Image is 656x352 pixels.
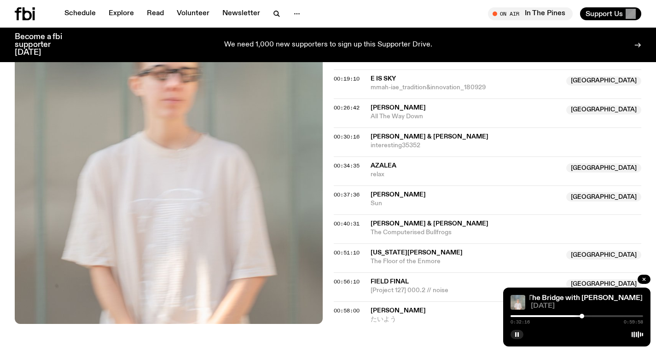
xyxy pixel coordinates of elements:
button: Support Us [580,7,641,20]
button: 00:37:36 [334,192,360,197]
a: The Bridge with [PERSON_NAME] [528,294,643,302]
span: [PERSON_NAME] & [PERSON_NAME] [371,133,488,140]
a: Read [141,7,169,20]
span: 00:56:10 [334,278,360,285]
span: mmah-iae_tradition&innovation_180929 [371,83,561,92]
button: 00:30:16 [334,134,360,139]
span: All The Way Down [371,112,561,121]
span: azalea [371,162,396,169]
span: [GEOGRAPHIC_DATA] [566,105,641,115]
span: The Floor of the Enmore [371,257,561,266]
span: Support Us [586,10,623,18]
span: Sun [371,199,561,208]
span: [PERSON_NAME] & [PERSON_NAME] [371,220,488,227]
span: [GEOGRAPHIC_DATA] [566,76,641,86]
span: [PERSON_NAME] [371,191,426,198]
a: Newsletter [217,7,266,20]
button: 00:40:31 [334,221,360,226]
span: [GEOGRAPHIC_DATA] [566,279,641,289]
span: 00:37:36 [334,191,360,198]
a: Explore [103,7,139,20]
span: たいよう [371,315,561,324]
button: 00:19:10 [334,76,360,81]
button: 00:56:10 [334,279,360,284]
span: [PERSON_NAME] [371,104,426,111]
span: interesting35352 [371,141,642,150]
span: [Project 127] 000.2 // noise [371,286,561,295]
span: [PERSON_NAME] [371,307,426,314]
span: [GEOGRAPHIC_DATA] [566,192,641,202]
span: 00:19:10 [334,75,360,82]
button: 00:51:10 [334,250,360,255]
span: 0:59:58 [624,320,643,324]
button: 00:58:00 [334,308,360,313]
a: Schedule [59,7,101,20]
button: On AirIn The Pines [488,7,573,20]
button: 00:26:42 [334,105,360,110]
h3: Become a fbi supporter [DATE] [15,33,74,57]
a: Volunteer [171,7,215,20]
span: 00:34:35 [334,162,360,169]
span: 00:30:16 [334,133,360,140]
span: relax [371,170,561,179]
span: 00:58:00 [334,307,360,314]
span: [US_STATE][PERSON_NAME] [371,249,463,256]
span: [DATE] [531,303,643,310]
span: [GEOGRAPHIC_DATA] [566,250,641,260]
span: 00:40:31 [334,220,360,227]
span: The Computerised Bullfrogs [371,228,642,237]
span: 00:26:42 [334,104,360,111]
span: e is sky [371,75,396,82]
span: 00:51:10 [334,249,360,256]
button: 00:34:35 [334,163,360,168]
span: [GEOGRAPHIC_DATA] [566,163,641,173]
p: We need 1,000 new supporters to sign up this Supporter Drive. [224,41,432,49]
span: 0:32:16 [511,320,530,324]
img: Mara stands in front of a frosted glass wall wearing a cream coloured t-shirt and black glasses. ... [511,295,525,310]
span: field final [371,278,409,285]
